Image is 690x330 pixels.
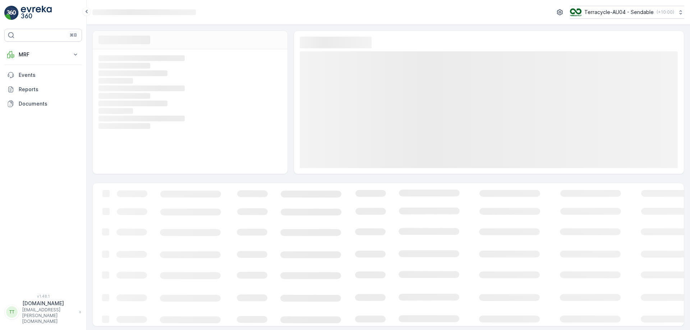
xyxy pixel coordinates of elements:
[570,8,581,16] img: terracycle_logo.png
[19,86,79,93] p: Reports
[4,294,82,298] span: v 1.48.1
[22,300,75,307] p: [DOMAIN_NAME]
[70,32,77,38] p: ⌘B
[19,100,79,107] p: Documents
[4,82,82,97] a: Reports
[4,300,82,324] button: TT[DOMAIN_NAME][EMAIL_ADDRESS][PERSON_NAME][DOMAIN_NAME]
[6,306,18,318] div: TT
[657,9,674,15] p: ( +10:00 )
[21,6,52,20] img: logo_light-DOdMpM7g.png
[584,9,654,16] p: Terracycle-AU04 - Sendable
[4,68,82,82] a: Events
[22,307,75,324] p: [EMAIL_ADDRESS][PERSON_NAME][DOMAIN_NAME]
[4,6,19,20] img: logo
[4,97,82,111] a: Documents
[19,71,79,79] p: Events
[570,6,684,19] button: Terracycle-AU04 - Sendable(+10:00)
[19,51,68,58] p: MRF
[4,47,82,62] button: MRF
